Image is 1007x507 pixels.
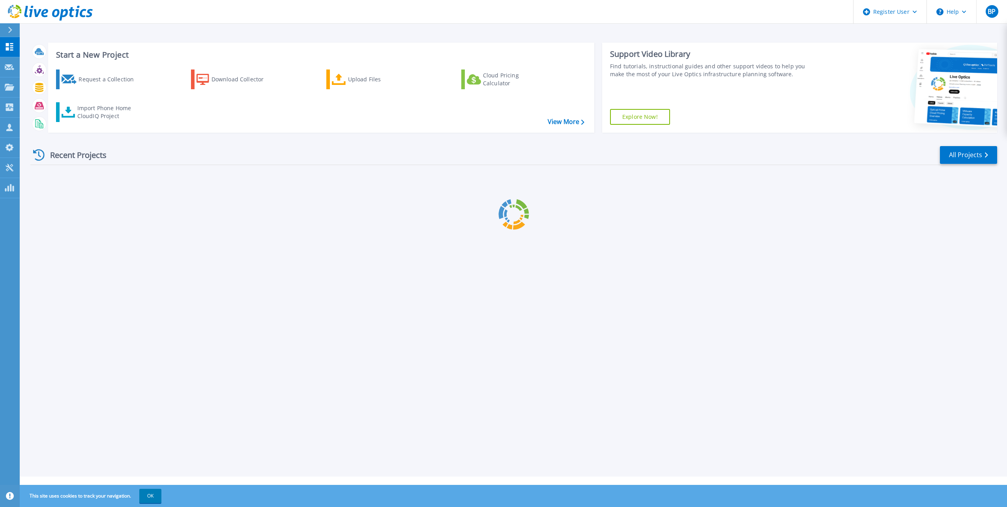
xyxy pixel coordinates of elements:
[56,51,584,59] h3: Start a New Project
[610,62,814,78] div: Find tutorials, instructional guides and other support videos to help you make the most of your L...
[326,69,414,89] a: Upload Files
[988,8,996,15] span: BP
[139,489,161,503] button: OK
[461,69,549,89] a: Cloud Pricing Calculator
[940,146,997,164] a: All Projects
[191,69,279,89] a: Download Collector
[56,69,144,89] a: Request a Collection
[77,104,139,120] div: Import Phone Home CloudIQ Project
[30,145,117,165] div: Recent Projects
[22,489,161,503] span: This site uses cookies to track your navigation.
[610,49,814,59] div: Support Video Library
[79,71,142,87] div: Request a Collection
[548,118,584,126] a: View More
[483,71,546,87] div: Cloud Pricing Calculator
[610,109,670,125] a: Explore Now!
[212,71,275,87] div: Download Collector
[348,71,411,87] div: Upload Files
